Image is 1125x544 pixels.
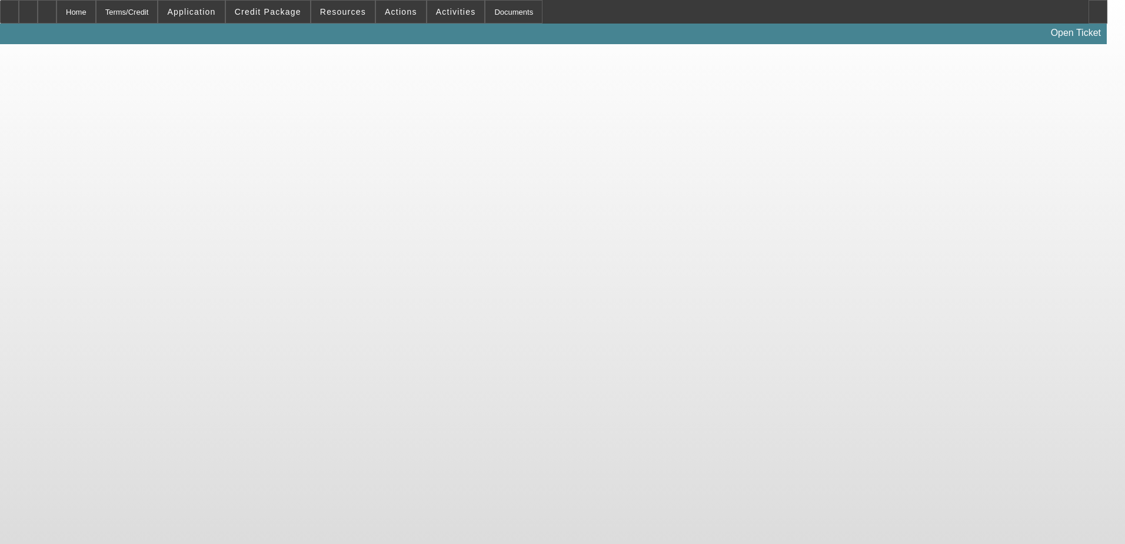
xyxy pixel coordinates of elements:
button: Application [158,1,224,23]
span: Application [167,7,215,16]
button: Actions [376,1,426,23]
button: Resources [311,1,375,23]
span: Credit Package [235,7,301,16]
span: Activities [436,7,476,16]
button: Activities [427,1,485,23]
span: Actions [385,7,417,16]
a: Open Ticket [1046,23,1106,43]
button: Credit Package [226,1,310,23]
span: Resources [320,7,366,16]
